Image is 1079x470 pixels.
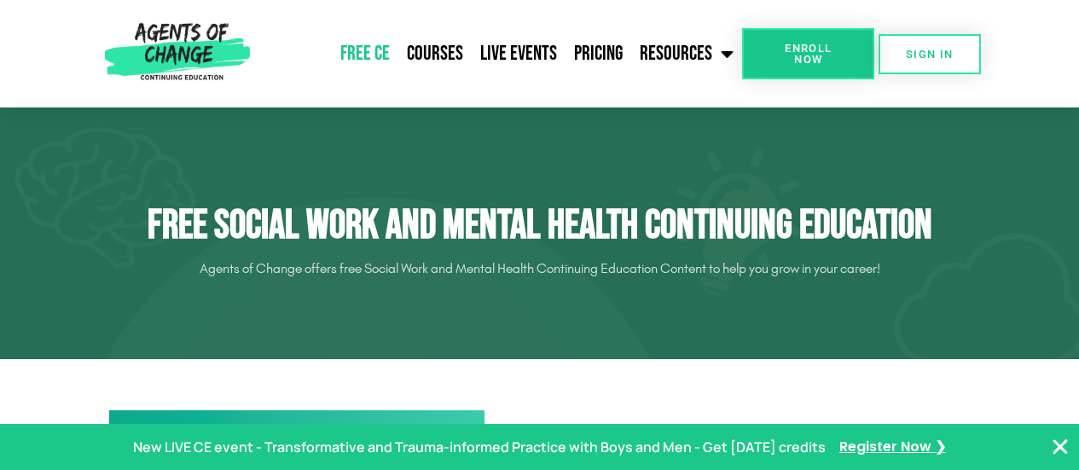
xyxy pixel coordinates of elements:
[257,32,742,75] nav: Menu
[62,255,1018,282] p: Agents of Change offers free Social Work and Mental Health Continuing Education Content to help y...
[879,34,981,74] a: SIGN IN
[769,43,847,65] span: Enroll Now
[839,435,946,460] a: Register Now ❯
[332,32,398,75] a: Free CE
[742,28,874,79] a: Enroll Now
[1050,437,1070,457] button: Close Banner
[906,49,954,60] span: SIGN IN
[398,32,472,75] a: Courses
[62,201,1018,251] h1: Free Social Work and Mental Health Continuing Education
[566,32,631,75] a: Pricing
[133,435,826,460] p: New LIVE CE event - Transformative and Trauma-informed Practice with Boys and Men - Get [DATE] cr...
[631,32,742,75] a: Resources
[472,32,566,75] a: Live Events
